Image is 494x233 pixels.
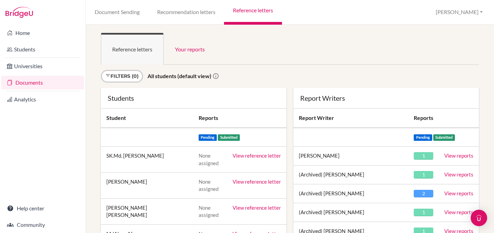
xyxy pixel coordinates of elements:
a: Documents [1,76,84,89]
a: View reports [444,152,473,159]
strong: All students (default view) [148,73,211,79]
td: [PERSON_NAME] [PERSON_NAME] [101,198,193,224]
a: Reference letters [101,33,164,65]
td: [PERSON_NAME] [293,147,408,165]
td: (Archived) [PERSON_NAME] [293,165,408,184]
th: Reports [408,109,439,128]
div: Students [108,95,280,101]
a: View reports [444,171,473,177]
td: SK.Md. [PERSON_NAME] [101,147,193,173]
a: View reference letter [233,179,281,185]
a: Universities [1,59,84,73]
a: Home [1,26,84,40]
span: Pending [414,134,432,141]
a: View reports [444,209,473,215]
a: View reports [444,190,473,196]
a: Analytics [1,93,84,106]
a: View reference letter [233,152,281,159]
th: Report Writer [293,109,408,128]
div: Open Intercom Messenger [471,210,487,226]
td: [PERSON_NAME] [101,172,193,198]
a: Filters (0) [101,70,143,83]
img: Bridge-U [5,7,33,18]
span: Submitted [218,134,240,141]
a: Students [1,42,84,56]
td: (Archived) [PERSON_NAME] [293,203,408,222]
div: 1 [414,209,433,216]
span: None assigned [199,205,219,218]
a: Your reports [164,33,216,65]
span: Submitted [433,134,455,141]
div: Report Writers [300,95,472,101]
div: 1 [414,171,433,179]
button: [PERSON_NAME] [433,6,486,19]
span: Pending [199,134,217,141]
span: None assigned [199,179,219,192]
th: Reports [193,109,286,128]
th: Student [101,109,193,128]
div: 1 [414,152,433,160]
td: (Archived) [PERSON_NAME] [293,184,408,203]
div: 2 [414,190,433,197]
a: Community [1,218,84,232]
a: Help center [1,201,84,215]
span: None assigned [199,152,219,166]
a: View reference letter [233,205,281,211]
